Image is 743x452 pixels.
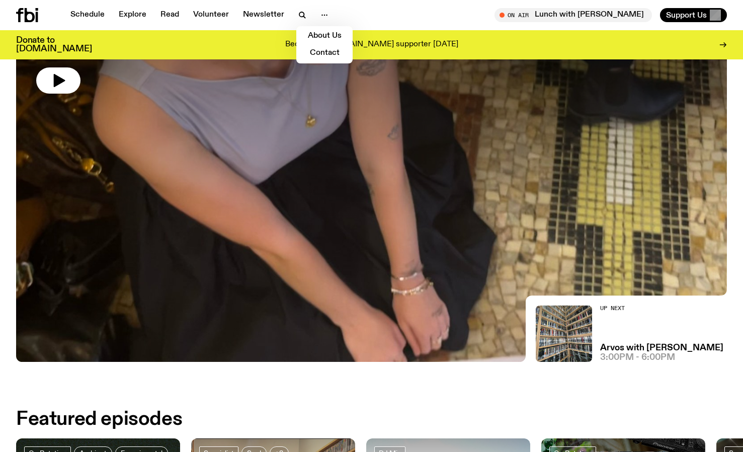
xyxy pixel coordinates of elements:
[600,353,675,362] span: 3:00pm - 6:00pm
[113,8,152,22] a: Explore
[600,344,723,352] a: Arvos with [PERSON_NAME]
[666,11,707,20] span: Support Us
[154,8,185,22] a: Read
[536,306,592,362] img: A corner shot of the fbi music library
[16,410,182,428] h2: Featured episodes
[660,8,727,22] button: Support Us
[299,29,350,43] a: About Us
[187,8,235,22] a: Volunteer
[494,8,652,22] button: On AirLunch with [PERSON_NAME]
[600,306,723,311] h2: Up Next
[64,8,111,22] a: Schedule
[237,8,290,22] a: Newsletter
[16,36,92,53] h3: Donate to [DOMAIN_NAME]
[285,40,458,49] p: Become an [DOMAIN_NAME] supporter [DATE]
[299,46,350,60] a: Contact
